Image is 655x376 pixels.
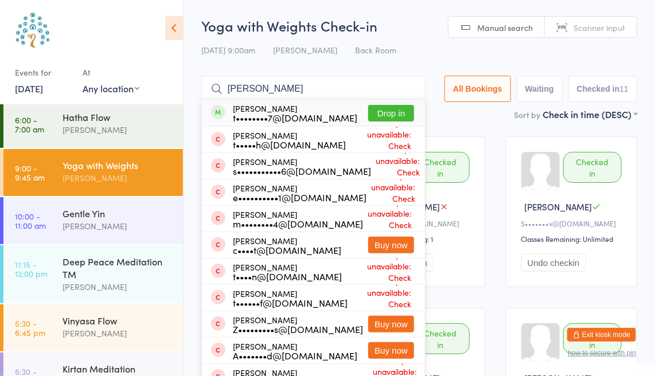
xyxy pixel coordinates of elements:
[233,236,341,254] div: [PERSON_NAME]
[63,327,173,340] div: [PERSON_NAME]
[15,260,48,278] time: 11:15 - 12:00 pm
[619,84,629,93] div: 11
[368,342,414,359] button: Buy now
[3,149,183,196] a: 9:00 -9:45 amYoga with Weights[PERSON_NAME]
[233,245,341,254] div: c••••t@[DOMAIN_NAME]
[63,159,173,171] div: Yoga with Weights
[3,304,183,351] a: 5:30 -6:45 pmVinyasa Flow[PERSON_NAME]
[63,314,173,327] div: Vinyasa Flow
[233,193,367,202] div: e••••••••••1@[DOMAIN_NAME]
[233,183,367,202] div: [PERSON_NAME]
[563,323,622,354] div: Checked in
[201,44,255,56] span: [DATE] 9:00am
[233,210,363,228] div: [PERSON_NAME]
[477,22,533,33] span: Manual search
[233,104,357,122] div: [PERSON_NAME]
[83,63,139,82] div: At
[63,111,173,123] div: Hatha Flow
[15,63,71,82] div: Events for
[233,166,371,175] div: s•••••••••••6@[DOMAIN_NAME]
[355,44,396,56] span: Back Room
[368,105,414,122] button: Drop in
[368,237,414,253] button: Buy now
[63,220,173,233] div: [PERSON_NAME]
[233,289,348,307] div: [PERSON_NAME]
[3,245,183,303] a: 11:15 -12:00 pmDeep Peace Meditation TM[PERSON_NAME]
[15,319,45,337] time: 5:30 - 6:45 pm
[543,108,637,120] div: Check in time (DESC)
[411,323,469,354] div: Checked in
[445,76,511,102] button: All Bookings
[348,272,414,324] span: Drop-in unavailable: Check membership
[63,123,173,136] div: [PERSON_NAME]
[411,152,469,183] div: Checked in
[233,219,363,228] div: m••••••••4@[DOMAIN_NAME]
[15,163,45,182] time: 9:00 - 9:45 am
[233,272,342,281] div: t••••n@[DOMAIN_NAME]
[233,131,346,149] div: [PERSON_NAME]
[368,316,414,332] button: Buy now
[63,255,173,280] div: Deep Peace Meditation TM
[3,101,183,148] a: 6:00 -7:00 amHatha Flow[PERSON_NAME]
[517,76,563,102] button: Waiting
[63,280,173,293] div: [PERSON_NAME]
[63,207,173,220] div: Gentle Yin
[233,157,371,175] div: [PERSON_NAME]
[233,351,357,360] div: A•••••••d@[DOMAIN_NAME]
[563,152,622,183] div: Checked in
[346,114,414,166] span: Drop-in unavailable: Check membership
[342,246,414,297] span: Drop-in unavailable: Check membership
[15,211,46,230] time: 10:00 - 11:00 am
[201,76,426,102] input: Search
[233,263,342,281] div: [PERSON_NAME]
[15,115,44,134] time: 6:00 - 7:00 am
[63,362,173,375] div: Kirtan Meditation
[233,113,357,122] div: t••••••••7@[DOMAIN_NAME]
[568,349,636,357] button: how to secure with pin
[367,167,418,218] span: Drop-in unavailable: Check membership
[363,193,415,245] span: Drop-in unavailable: Check membership
[233,315,363,334] div: [PERSON_NAME]
[514,109,540,120] label: Sort by
[568,76,637,102] button: Checked in11
[15,82,43,95] a: [DATE]
[11,9,54,52] img: Australian School of Meditation & Yoga
[201,16,637,35] h2: Yoga with Weights Check-in
[525,201,592,213] span: [PERSON_NAME]
[574,22,625,33] span: Scanner input
[233,298,348,307] div: t••••••f@[DOMAIN_NAME]
[521,234,625,244] div: Classes Remaining: Unlimited
[521,218,625,228] div: S•••••••v@[DOMAIN_NAME]
[371,140,423,192] span: Drop-in unavailable: Check membership
[233,324,363,334] div: Z•••••••••s@[DOMAIN_NAME]
[567,328,636,342] button: Exit kiosk mode
[83,82,139,95] div: Any location
[233,342,357,360] div: [PERSON_NAME]
[233,140,346,149] div: t•••••h@[DOMAIN_NAME]
[273,44,337,56] span: [PERSON_NAME]
[3,197,183,244] a: 10:00 -11:00 amGentle Yin[PERSON_NAME]
[63,171,173,185] div: [PERSON_NAME]
[521,254,586,272] button: Undo checkin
